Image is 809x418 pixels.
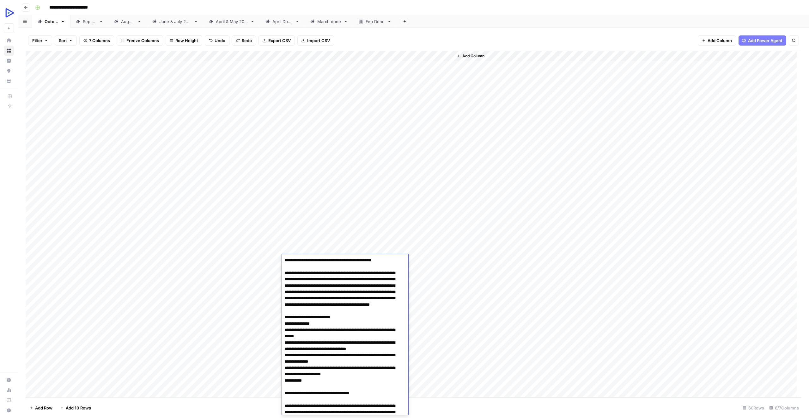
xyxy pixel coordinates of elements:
a: Home [4,35,14,46]
a: April Done [260,15,305,28]
button: Add 10 Rows [56,403,95,413]
a: Feb Done [353,15,397,28]
button: Add Column [698,35,736,46]
button: 7 Columns [79,35,114,46]
button: Workspace: OpenReplay [4,5,14,21]
div: [DATE] & [DATE] [216,18,248,25]
span: Row Height [175,37,198,44]
div: [DATE] [45,18,58,25]
button: Help + Support [4,405,14,415]
button: Redo [232,35,256,46]
span: Sort [59,37,67,44]
a: [DATE] & [DATE] [147,15,204,28]
span: Add 10 Rows [66,405,91,411]
a: Insights [4,56,14,66]
a: [DATE] & [DATE] [204,15,260,28]
a: Browse [4,46,14,56]
span: Redo [242,37,252,44]
span: Filter [32,37,42,44]
a: Settings [4,375,14,385]
button: Import CSV [297,35,334,46]
a: [DATE] [70,15,109,28]
div: Feb Done [366,18,385,25]
button: Sort [55,35,77,46]
button: Row Height [166,35,202,46]
button: Add Row [26,403,56,413]
div: 60 Rows [740,403,767,413]
span: Freeze Columns [126,37,159,44]
div: April Done [272,18,293,25]
button: Undo [205,35,229,46]
a: March done [305,15,353,28]
div: March done [317,18,341,25]
div: 6/7 Columns [767,403,801,413]
img: OpenReplay Logo [4,7,15,19]
button: Freeze Columns [117,35,163,46]
a: Your Data [4,76,14,86]
button: Filter [28,35,52,46]
span: 7 Columns [89,37,110,44]
button: Add Column [454,52,487,60]
div: [DATE] [83,18,96,25]
span: Add Column [708,37,732,44]
span: Add Row [35,405,52,411]
button: Export CSV [259,35,295,46]
button: Add Power Agent [739,35,786,46]
a: Usage [4,385,14,395]
span: Add Power Agent [748,37,782,44]
div: [DATE] & [DATE] [159,18,191,25]
a: [DATE] [32,15,70,28]
span: Export CSV [268,37,291,44]
span: Undo [215,37,225,44]
span: Add Column [462,53,484,59]
div: [DATE] [121,18,135,25]
a: Opportunities [4,66,14,76]
a: Learning Hub [4,395,14,405]
span: Import CSV [307,37,330,44]
a: [DATE] [109,15,147,28]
